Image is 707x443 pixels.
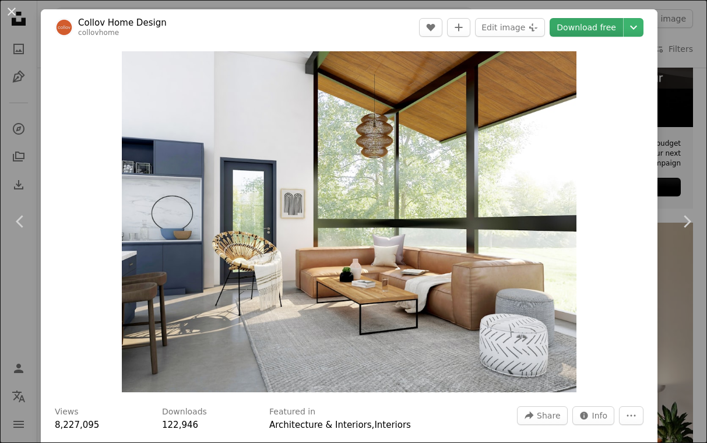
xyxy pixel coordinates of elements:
button: Share this image [517,406,567,425]
span: Info [592,407,608,424]
a: Collov Home Design [78,17,167,29]
span: 8,227,095 [55,420,99,430]
a: Download free [550,18,623,37]
span: , [372,420,375,430]
button: Add to Collection [447,18,470,37]
button: Edit image [475,18,545,37]
h3: Featured in [269,406,315,418]
button: Stats about this image [572,406,615,425]
img: Go to Collov Home Design's profile [55,18,73,37]
img: living room with brown sofa and glass window [122,51,576,392]
button: More Actions [619,406,643,425]
span: 122,946 [162,420,198,430]
span: Share [537,407,560,424]
button: Like [419,18,442,37]
h3: Downloads [162,406,207,418]
a: collovhome [78,29,119,37]
a: Interiors [374,420,411,430]
h3: Views [55,406,79,418]
a: Architecture & Interiors [269,420,372,430]
button: Zoom in on this image [122,51,576,392]
a: Next [666,166,707,277]
button: Choose download size [624,18,643,37]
